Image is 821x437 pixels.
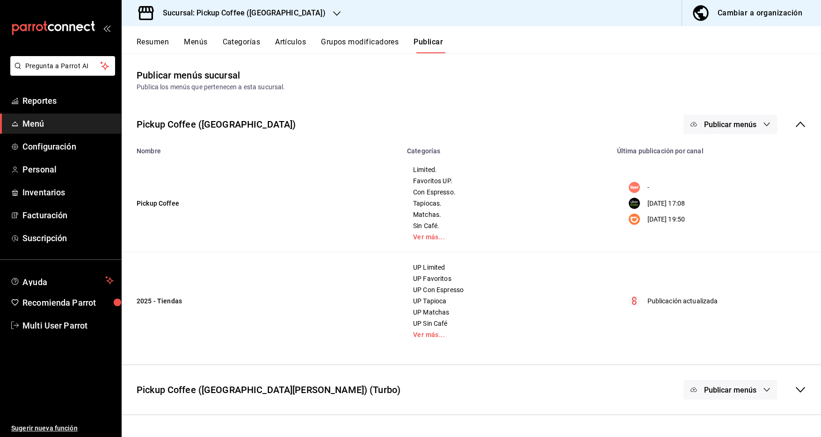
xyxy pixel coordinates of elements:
span: Personal [22,163,114,176]
span: Sin Café. [413,222,600,229]
span: UP Tapioca [413,298,600,304]
span: Publicar menús [704,120,756,129]
div: Publica los menús que pertenecen a esta sucursal. [137,82,806,92]
span: UP Matchas [413,309,600,315]
td: 2025 - Tiendas [122,252,401,350]
button: Artículos [275,37,306,53]
th: Categorías [401,142,611,155]
span: Con Espresso. [413,189,600,195]
button: Publicar menús [683,380,777,400]
div: Publicar menús sucursal [137,68,240,82]
button: Categorías [223,37,261,53]
span: Favoritos UP. [413,178,600,184]
p: [DATE] 19:50 [647,215,685,224]
span: Matchas. [413,211,600,218]
a: Pregunta a Parrot AI [7,68,115,78]
p: Publicación actualizada [647,296,718,306]
span: Sugerir nueva función [11,423,114,433]
button: Resumen [137,37,169,53]
div: Pickup Coffee ([GEOGRAPHIC_DATA]) [137,117,296,131]
span: Suscripción [22,232,114,244]
span: Publicar menús [704,386,756,394]
span: Ayuda [22,275,102,286]
h3: Sucursal: Pickup Coffee ([GEOGRAPHIC_DATA]) [155,7,326,19]
span: Limited. [413,166,600,173]
p: - [647,183,649,193]
p: [DATE] 17:08 [647,199,685,208]
span: UP Limited [413,264,600,271]
span: Multi User Parrot [22,319,114,332]
span: Recomienda Parrot [22,296,114,309]
a: Ver más... [413,234,600,240]
span: UP Favoritos [413,275,600,282]
span: Facturación [22,209,114,222]
button: Menús [184,37,207,53]
span: Menú [22,117,114,130]
button: Pregunta a Parrot AI [10,56,115,76]
th: Nombre [122,142,401,155]
button: Grupos modificadores [321,37,399,53]
button: open_drawer_menu [103,24,110,32]
span: UP Sin Café [413,320,600,327]
div: Pickup Coffee ([GEOGRAPHIC_DATA][PERSON_NAME]) (Turbo) [137,383,400,397]
a: Ver más... [413,331,600,338]
td: Pickup Coffee [122,155,401,252]
button: Publicar menús [683,115,777,134]
button: Publicar [414,37,443,53]
span: UP Con Espresso [413,287,600,293]
div: Cambiar a organización [718,7,802,20]
span: Pregunta a Parrot AI [25,61,101,71]
div: navigation tabs [137,37,821,53]
span: Configuración [22,140,114,153]
span: Inventarios [22,186,114,199]
span: Reportes [22,94,114,107]
span: Tapiocas. [413,200,600,207]
table: menu maker table for brand [122,142,821,350]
